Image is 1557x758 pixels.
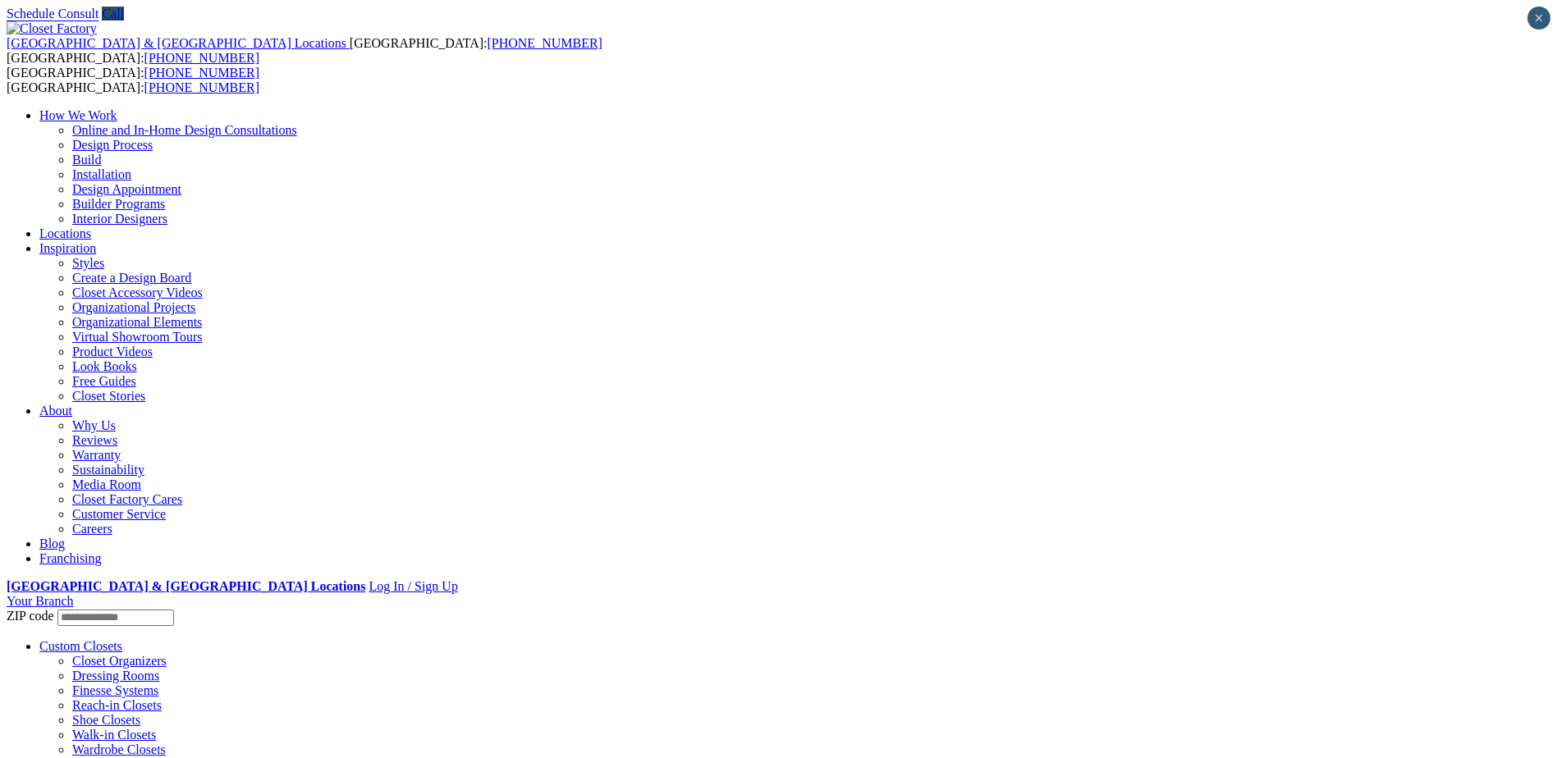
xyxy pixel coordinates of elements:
[102,7,124,21] a: Call
[72,182,181,196] a: Design Appointment
[72,300,195,314] a: Organizational Projects
[7,579,365,593] a: [GEOGRAPHIC_DATA] & [GEOGRAPHIC_DATA] Locations
[369,579,457,593] a: Log In / Sign Up
[72,167,131,181] a: Installation
[72,271,191,285] a: Create a Design Board
[72,330,203,344] a: Virtual Showroom Tours
[1527,7,1550,30] button: Close
[7,21,97,36] img: Closet Factory
[72,507,166,521] a: Customer Service
[72,197,165,211] a: Builder Programs
[72,492,182,506] a: Closet Factory Cares
[7,7,98,21] a: Schedule Consult
[72,212,167,226] a: Interior Designers
[72,418,116,432] a: Why Us
[39,537,65,550] a: Blog
[72,654,167,668] a: Closet Organizers
[72,742,166,756] a: Wardrobe Closets
[7,609,54,623] span: ZIP code
[72,433,117,447] a: Reviews
[72,345,153,358] a: Product Videos
[72,315,202,329] a: Organizational Elements
[72,138,153,152] a: Design Process
[72,477,141,491] a: Media Room
[7,36,350,50] a: [GEOGRAPHIC_DATA] & [GEOGRAPHIC_DATA] Locations
[39,226,91,240] a: Locations
[7,36,346,50] span: [GEOGRAPHIC_DATA] & [GEOGRAPHIC_DATA] Locations
[39,404,72,418] a: About
[144,66,259,80] a: [PHONE_NUMBER]
[72,256,104,270] a: Styles
[57,610,174,626] input: Enter your Zip code
[144,51,259,65] a: [PHONE_NUMBER]
[39,241,96,255] a: Inspiration
[72,123,297,137] a: Online and In-Home Design Consultations
[72,448,121,462] a: Warranty
[72,359,137,373] a: Look Books
[72,374,136,388] a: Free Guides
[7,594,73,608] a: Your Branch
[72,389,145,403] a: Closet Stories
[72,463,144,477] a: Sustainability
[72,522,112,536] a: Careers
[72,285,203,299] a: Closet Accessory Videos
[39,551,102,565] a: Franchising
[72,683,158,697] a: Finesse Systems
[72,698,162,712] a: Reach-in Closets
[39,108,117,122] a: How We Work
[7,66,259,94] span: [GEOGRAPHIC_DATA]: [GEOGRAPHIC_DATA]:
[72,153,102,167] a: Build
[72,728,156,742] a: Walk-in Closets
[487,36,602,50] a: [PHONE_NUMBER]
[7,36,602,65] span: [GEOGRAPHIC_DATA]: [GEOGRAPHIC_DATA]:
[72,669,159,683] a: Dressing Rooms
[39,639,122,653] a: Custom Closets
[144,80,259,94] a: [PHONE_NUMBER]
[72,713,140,727] a: Shoe Closets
